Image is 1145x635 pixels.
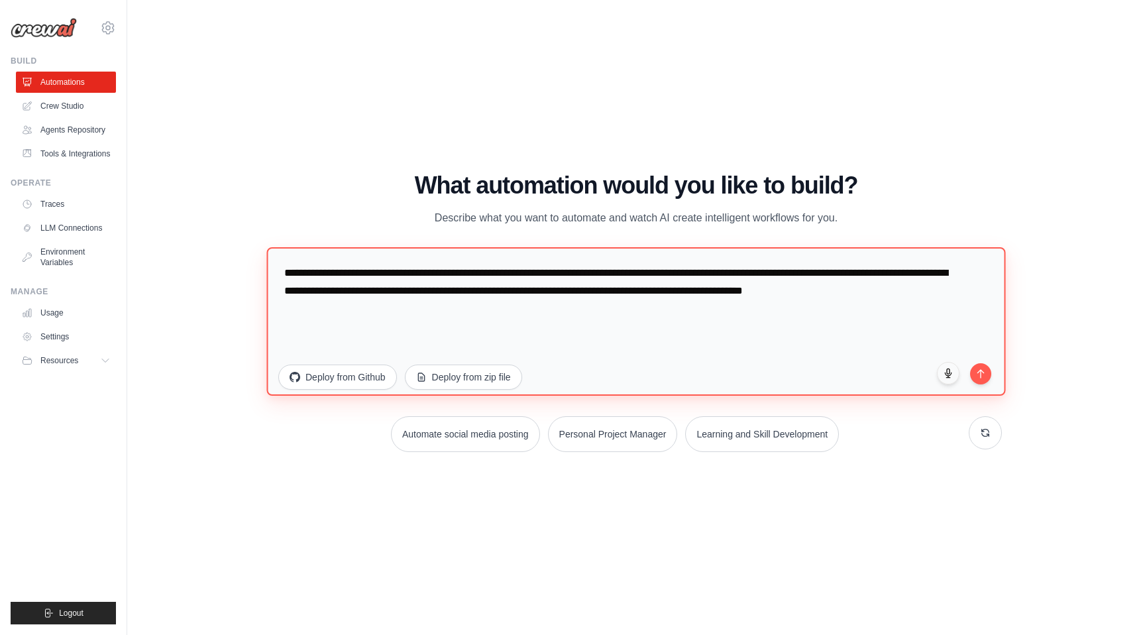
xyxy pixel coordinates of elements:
[16,217,116,239] a: LLM Connections
[16,194,116,215] a: Traces
[1079,571,1145,635] iframe: Chat Widget
[685,416,839,452] button: Learning and Skill Development
[16,302,116,323] a: Usage
[11,602,116,624] button: Logout
[11,178,116,188] div: Operate
[40,355,78,366] span: Resources
[11,286,116,297] div: Manage
[16,241,116,273] a: Environment Variables
[59,608,83,618] span: Logout
[11,56,116,66] div: Build
[16,119,116,141] a: Agents Repository
[11,18,77,38] img: Logo
[391,416,540,452] button: Automate social media posting
[405,365,522,390] button: Deploy from zip file
[16,72,116,93] a: Automations
[413,209,859,227] p: Describe what you want to automate and watch AI create intelligent workflows for you.
[278,365,397,390] button: Deploy from Github
[16,95,116,117] a: Crew Studio
[16,350,116,371] button: Resources
[16,143,116,164] a: Tools & Integrations
[270,172,1002,199] h1: What automation would you like to build?
[548,416,678,452] button: Personal Project Manager
[16,326,116,347] a: Settings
